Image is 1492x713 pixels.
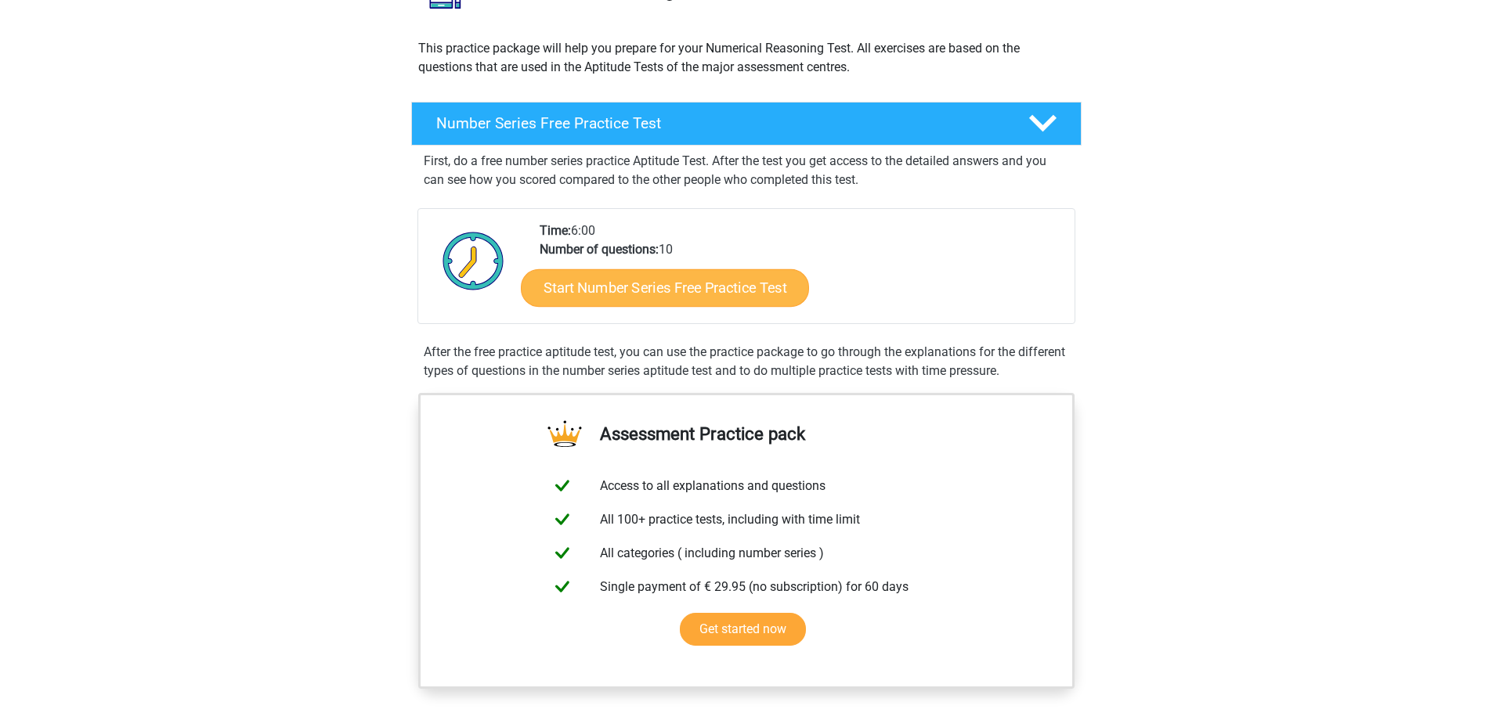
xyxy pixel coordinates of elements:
[405,102,1088,146] a: Number Series Free Practice Test
[528,221,1074,323] div: 6:00 10
[417,343,1075,380] div: After the free practice aptitude test, you can use the practice package to go through the explana...
[436,114,1003,132] h4: Number Series Free Practice Test
[434,221,513,300] img: Clock
[521,268,809,306] a: Start Number Series Free Practice Test
[540,223,571,238] b: Time:
[418,39,1075,77] p: This practice package will help you prepare for your Numerical Reasoning Test. All exercises are ...
[680,613,806,646] a: Get started now
[424,152,1069,189] p: First, do a free number series practice Aptitude Test. After the test you get access to the detai...
[540,242,659,257] b: Number of questions:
